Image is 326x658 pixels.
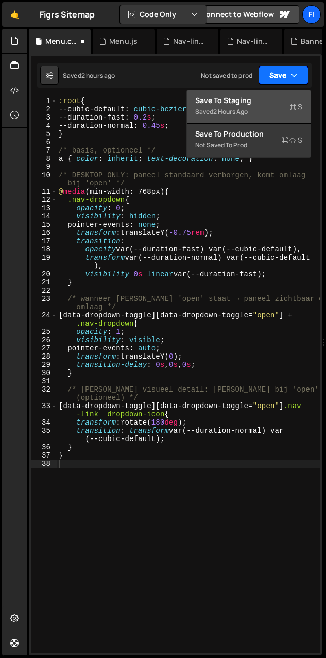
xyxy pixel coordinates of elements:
[31,270,57,278] div: 20
[31,286,57,295] div: 22
[31,245,57,254] div: 18
[31,122,57,130] div: 4
[281,135,302,145] span: S
[31,402,57,418] div: 33
[187,90,311,124] button: Save to StagingS Saved2 hours ago
[81,71,115,80] div: 2 hours ago
[31,204,57,212] div: 13
[31,443,57,451] div: 36
[31,427,57,443] div: 35
[31,105,57,113] div: 2
[31,229,57,237] div: 16
[2,2,27,27] a: 🤙
[31,311,57,328] div: 24
[63,71,115,80] div: Saved
[31,295,57,311] div: 23
[31,196,57,204] div: 12
[31,344,57,352] div: 27
[109,36,138,46] div: Menu.js
[31,369,57,377] div: 30
[31,328,57,336] div: 25
[31,97,57,105] div: 1
[31,237,57,245] div: 17
[31,163,57,171] div: 9
[45,36,78,46] div: Menu.css
[201,71,252,80] div: Not saved to prod
[31,113,57,122] div: 3
[187,124,311,157] button: Save to ProductionS Not saved to prod
[120,5,207,24] button: Code Only
[195,129,302,139] div: Save to Production
[31,451,57,460] div: 37
[31,146,57,155] div: 7
[186,90,311,158] div: Code Only
[259,66,308,85] button: Save
[31,254,57,270] div: 19
[195,139,302,151] div: Not saved to prod
[289,102,302,112] span: S
[31,155,57,163] div: 8
[31,130,57,138] div: 5
[31,221,57,229] div: 15
[302,5,321,24] a: Fi
[31,460,57,468] div: 38
[195,95,302,106] div: Save to Staging
[31,377,57,385] div: 31
[31,138,57,146] div: 6
[213,107,248,116] div: 2 hours ago
[31,212,57,221] div: 14
[31,188,57,196] div: 11
[31,336,57,344] div: 26
[31,352,57,361] div: 28
[31,385,57,402] div: 32
[192,5,299,24] a: Connect to Webflow
[237,36,270,46] div: Nav-links.css
[173,36,206,46] div: Nav-links.js
[31,278,57,286] div: 21
[31,418,57,427] div: 34
[40,8,95,21] div: Figrs Sitemap
[31,361,57,369] div: 29
[31,171,57,188] div: 10
[195,106,302,118] div: Saved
